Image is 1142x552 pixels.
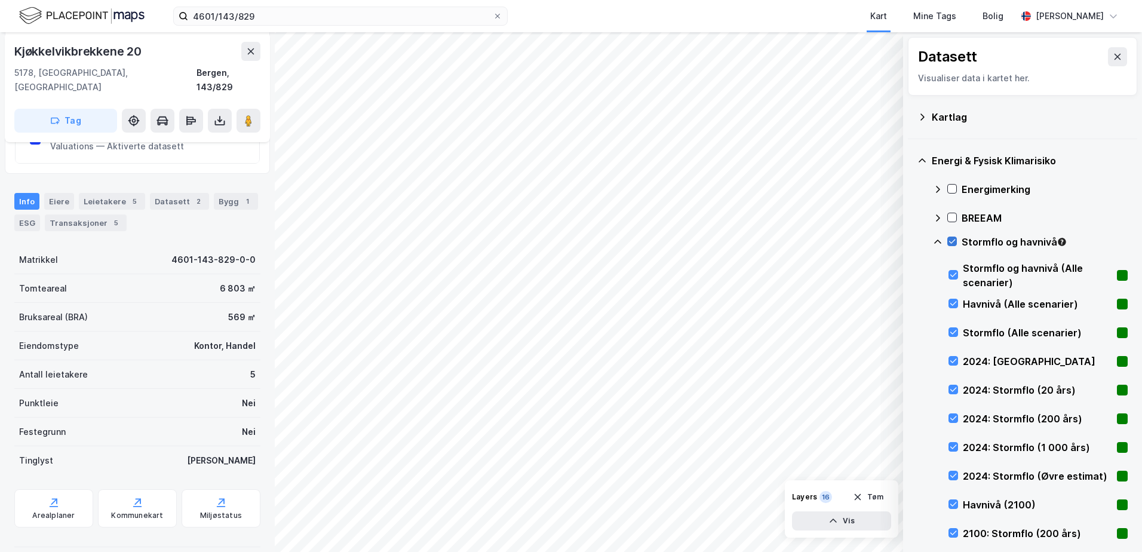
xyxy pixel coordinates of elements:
img: logo.f888ab2527a4732fd821a326f86c7f29.svg [19,5,145,26]
div: Bruksareal (BRA) [19,310,88,324]
button: Vis [792,511,891,530]
div: Havnivå (2100) [963,498,1112,512]
div: 6 803 ㎡ [220,281,256,296]
div: Tinglyst [19,453,53,468]
div: 2024: Stormflo (Øvre estimat) [963,469,1112,483]
div: Eiendomstype [19,339,79,353]
div: Info [14,193,39,210]
div: BREEAM [962,211,1128,225]
div: 2 [192,195,204,207]
div: Kartlag [932,110,1128,124]
button: Tag [14,109,117,133]
div: 5 [110,217,122,229]
div: Eiere [44,193,74,210]
div: Havnivå (Alle scenarier) [963,297,1112,311]
div: Leietakere [79,193,145,210]
div: Kjøkkelvikbrekkene 20 [14,42,144,61]
div: Bygg [214,193,258,210]
div: Festegrunn [19,425,66,439]
div: 5 [250,367,256,382]
div: Stormflo (Alle scenarier) [963,326,1112,340]
div: 2024: Stormflo (1 000 års) [963,440,1112,455]
div: Miljøstatus [200,511,242,520]
div: Stormflo og havnivå [962,235,1128,249]
div: Kontor, Handel [194,339,256,353]
div: Punktleie [19,396,59,410]
div: 2024: Stormflo (200 års) [963,412,1112,426]
div: Layers [792,492,817,502]
div: Nei [242,396,256,410]
input: Søk på adresse, matrikkel, gårdeiere, leietakere eller personer [188,7,493,25]
div: 5 [128,195,140,207]
div: Arealplaner [32,511,75,520]
div: [PERSON_NAME] [1036,9,1104,23]
div: Tooltip anchor [1057,237,1067,247]
div: Energimerking [962,182,1128,197]
div: 1 [241,195,253,207]
div: Energi & Fysisk Klimarisiko [932,154,1128,168]
div: 5178, [GEOGRAPHIC_DATA], [GEOGRAPHIC_DATA] [14,66,197,94]
div: 569 ㎡ [228,310,256,324]
div: 16 [819,491,832,503]
div: Valuations — Aktiverte datasett [50,139,184,154]
div: 2100: Stormflo (200 års) [963,526,1112,541]
div: Kart [870,9,887,23]
div: Matrikkel [19,253,58,267]
div: [PERSON_NAME] [187,453,256,468]
div: Stormflo og havnivå (Alle scenarier) [963,261,1112,290]
div: Transaksjoner [45,214,127,231]
div: 2024: [GEOGRAPHIC_DATA] [963,354,1112,369]
div: ESG [14,214,40,231]
button: Tøm [845,487,891,507]
div: Bergen, 143/829 [197,66,260,94]
div: Kommunekart [111,511,163,520]
div: Bolig [983,9,1003,23]
div: Tomteareal [19,281,67,296]
iframe: Chat Widget [1082,495,1142,552]
div: Datasett [918,47,977,66]
div: Antall leietakere [19,367,88,382]
div: Nei [242,425,256,439]
div: Visualiser data i kartet her. [918,71,1127,85]
div: Datasett [150,193,209,210]
div: 2024: Stormflo (20 års) [963,383,1112,397]
div: 4601-143-829-0-0 [171,253,256,267]
div: Mine Tags [913,9,956,23]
